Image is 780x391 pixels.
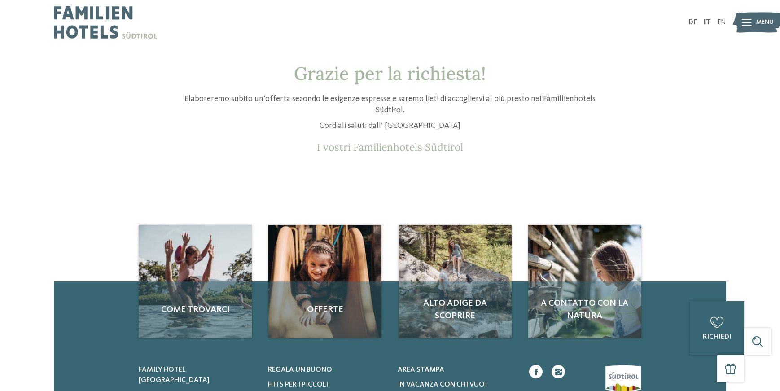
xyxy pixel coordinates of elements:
[717,19,726,26] a: EN
[177,120,603,132] p: Cordiali saluti dall’ [GEOGRAPHIC_DATA]
[268,365,386,375] a: Regala un buono
[399,225,512,338] img: Richiesta
[690,301,744,355] a: richiedi
[528,225,641,338] a: Richiesta A contatto con la natura
[398,381,487,388] span: In vacanza con chi vuoi
[268,380,386,390] a: Hits per i piccoli
[139,225,252,338] a: Richiesta Come trovarci
[139,365,257,385] a: Family hotel [GEOGRAPHIC_DATA]
[408,297,503,322] span: Alto Adige da scoprire
[688,19,697,26] a: DE
[148,303,243,316] span: Come trovarci
[268,381,328,388] span: Hits per i piccoli
[398,380,516,390] a: In vacanza con chi vuoi
[177,141,603,154] p: I vostri Familienhotels Südtirol
[537,297,632,322] span: A contatto con la natura
[177,93,603,116] p: Elaboreremo subito un’offerta secondo le esigenze espresse e saremo lieti di accogliervi al più p...
[756,18,774,27] span: Menu
[399,225,512,338] a: Richiesta Alto Adige da scoprire
[703,334,732,341] span: richiedi
[139,225,252,338] img: Richiesta
[294,62,486,85] span: Grazie per la richiesta!
[528,225,641,338] img: Richiesta
[268,225,381,338] img: Richiesta
[268,225,381,338] a: Richiesta Offerte
[398,365,516,375] a: Area stampa
[277,303,372,316] span: Offerte
[139,366,210,383] span: Family hotel [GEOGRAPHIC_DATA]
[704,19,710,26] a: IT
[268,366,332,373] span: Regala un buono
[398,366,444,373] span: Area stampa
